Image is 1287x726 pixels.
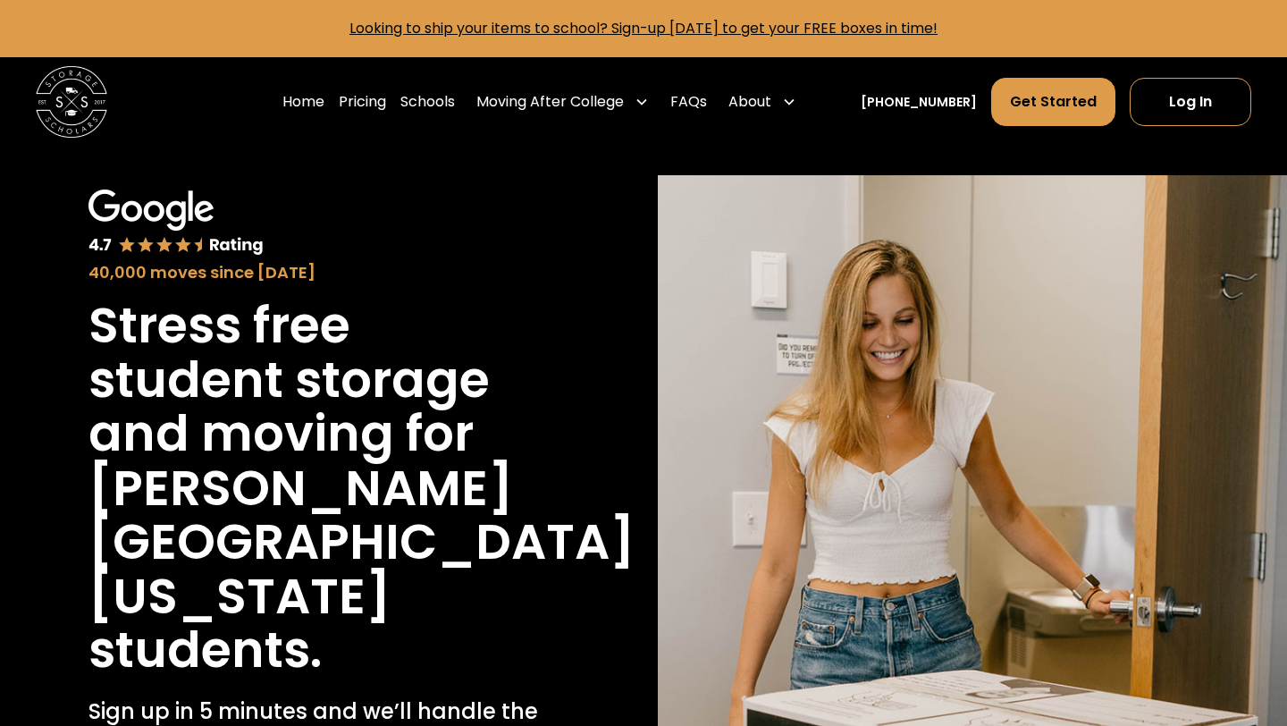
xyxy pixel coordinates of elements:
[469,77,656,127] div: Moving After College
[400,77,455,127] a: Schools
[88,461,635,624] h1: [PERSON_NAME][GEOGRAPHIC_DATA][US_STATE]
[88,623,322,678] h1: students.
[88,190,264,257] img: Google 4.7 star rating
[36,66,107,138] img: Storage Scholars main logo
[88,299,542,461] h1: Stress free student storage and moving for
[991,78,1115,126] a: Get Started
[861,93,977,112] a: [PHONE_NUMBER]
[1130,78,1251,126] a: Log In
[339,77,386,127] a: Pricing
[282,77,324,127] a: Home
[721,77,803,127] div: About
[670,77,707,127] a: FAQs
[728,91,771,113] div: About
[349,18,938,38] a: Looking to ship your items to school? Sign-up [DATE] to get your FREE boxes in time!
[88,260,542,284] div: 40,000 moves since [DATE]
[476,91,624,113] div: Moving After College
